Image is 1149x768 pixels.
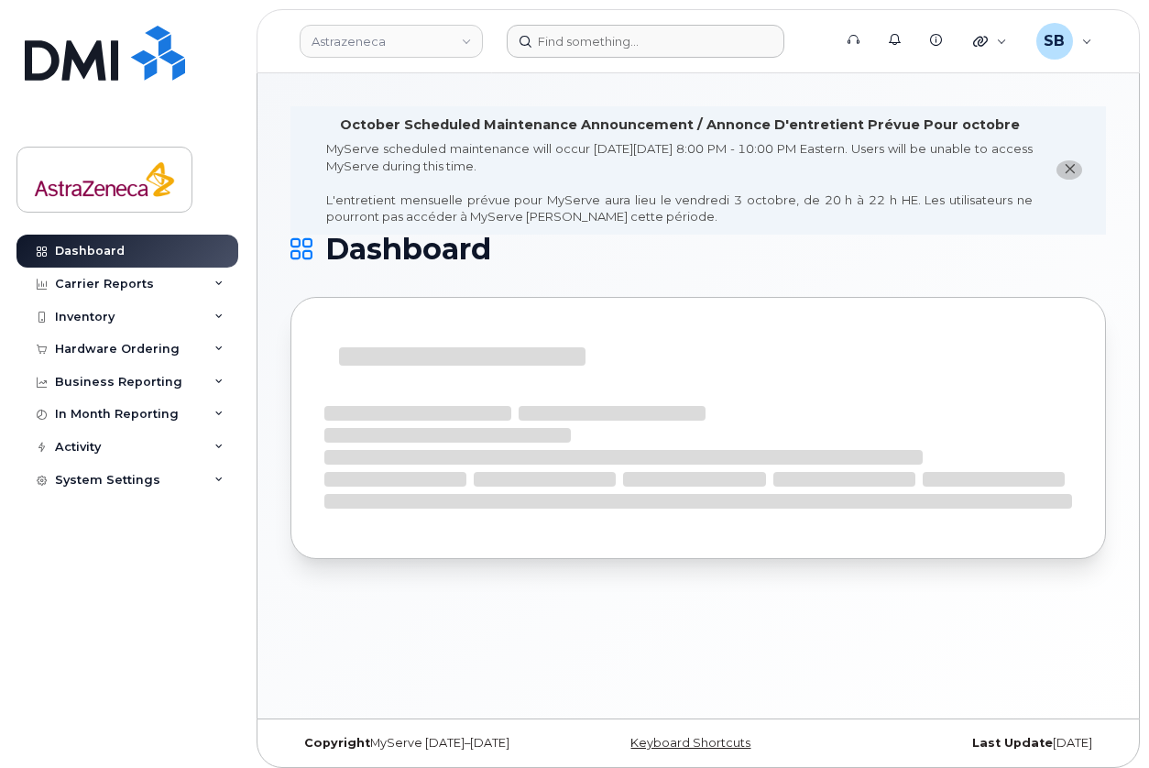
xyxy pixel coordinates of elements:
[304,736,370,750] strong: Copyright
[1056,160,1082,180] button: close notification
[290,736,563,751] div: MyServe [DATE]–[DATE]
[325,236,491,263] span: Dashboard
[326,140,1033,225] div: MyServe scheduled maintenance will occur [DATE][DATE] 8:00 PM - 10:00 PM Eastern. Users will be u...
[340,115,1020,135] div: October Scheduled Maintenance Announcement / Annonce D'entretient Prévue Pour octobre
[972,736,1053,750] strong: Last Update
[630,736,750,750] a: Keyboard Shortcuts
[834,736,1106,751] div: [DATE]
